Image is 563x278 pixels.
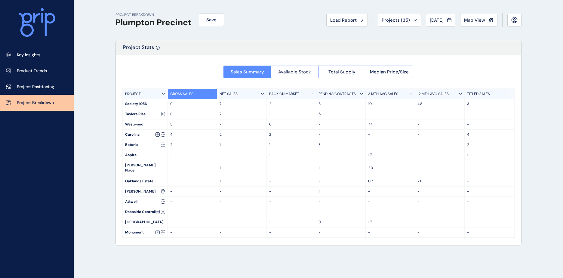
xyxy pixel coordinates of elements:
[170,199,215,204] p: -
[170,153,215,158] p: 1
[417,153,462,158] p: -
[467,209,512,215] p: -
[318,153,363,158] p: -
[417,112,462,117] p: -
[368,142,413,147] p: -
[123,119,168,129] div: Westwood
[368,91,398,97] p: 3 MTH AVG SALES
[426,14,455,26] button: [DATE]
[170,230,215,235] p: -
[170,220,215,225] p: -
[467,112,512,117] p: -
[269,220,314,225] p: 1
[269,209,314,215] p: -
[220,165,264,171] p: 1
[123,99,168,109] div: Society 1056
[123,109,168,119] div: Taylors Rise
[17,84,54,90] p: Project Positioning
[467,165,512,171] p: -
[220,230,264,235] p: -
[220,112,264,117] p: 7
[417,220,462,225] p: -
[220,220,264,225] p: -1
[417,165,462,171] p: -
[368,112,413,117] p: -
[17,68,47,74] p: Product Trends
[220,122,264,127] p: -1
[123,130,168,140] div: Carolina
[123,150,168,160] div: Aspire
[318,101,363,107] p: 5
[199,14,224,26] button: Save
[318,122,363,127] p: -
[170,122,215,127] p: 5
[269,179,314,184] p: -
[318,112,363,117] p: 5
[123,227,168,237] div: Monument
[330,17,357,23] span: Load Report
[467,199,512,204] p: -
[269,153,314,158] p: 1
[417,230,462,235] p: -
[123,217,168,227] div: [GEOGRAPHIC_DATA]
[206,17,217,23] span: Save
[17,100,54,106] p: Project Breakdown
[170,132,215,137] p: 4
[318,199,363,204] p: -
[318,66,366,78] button: Total Supply
[467,153,512,158] p: 1
[467,132,512,137] p: 4
[417,209,462,215] p: -
[417,101,462,107] p: 4.8
[123,140,168,150] div: Botania
[460,14,497,26] button: Map View
[123,197,168,207] div: Attwell
[123,160,168,176] div: [PERSON_NAME] Place
[269,112,314,117] p: 1
[17,52,40,58] p: Key Insights
[326,14,368,26] button: Load Report
[467,122,512,127] p: -
[123,176,168,186] div: Oaklands Estate
[170,189,215,194] p: -
[368,220,413,225] p: 1.7
[269,142,314,147] p: 1
[467,91,490,97] p: TITLED SALES
[467,179,512,184] p: -
[378,14,421,26] button: Projects (35)
[366,66,414,78] button: Median Price/Size
[318,142,363,147] p: 3
[220,199,264,204] p: -
[170,165,215,171] p: 1
[223,66,271,78] button: Sales Summary
[417,122,462,127] p: -
[220,91,238,97] p: NET SALES
[368,230,413,235] p: -
[368,122,413,127] p: 7.7
[269,199,314,204] p: -
[467,142,512,147] p: 2
[417,199,462,204] p: -
[318,165,363,171] p: 1
[417,91,449,97] p: 12 MTH AVG SALES
[318,179,363,184] p: -
[368,199,413,204] p: -
[123,207,168,217] div: Deanside Central
[368,189,413,194] p: -
[269,122,314,127] p: 6
[170,179,215,184] p: 1
[271,66,318,78] button: Available Stock
[318,189,363,194] p: 1
[318,209,363,215] p: -
[318,230,363,235] p: -
[368,209,413,215] p: -
[220,153,264,158] p: -
[170,209,215,215] p: -
[467,101,512,107] p: 3
[220,132,264,137] p: 2
[220,179,264,184] p: 1
[417,142,462,147] p: -
[170,91,193,97] p: GROSS SALES
[220,142,264,147] p: 1
[417,179,462,184] p: 2.8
